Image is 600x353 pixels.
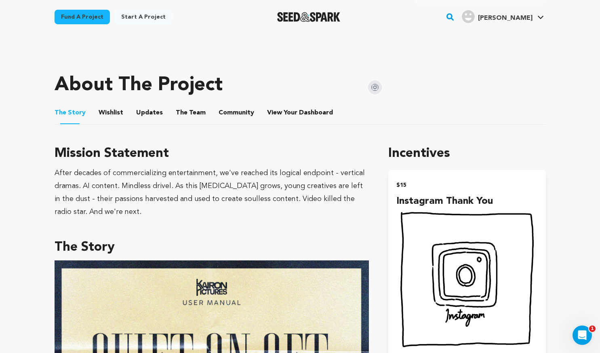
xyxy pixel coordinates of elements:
[136,108,163,118] span: Updates
[219,108,254,118] span: Community
[55,76,223,95] h1: About The Project
[460,8,545,25] span: Chin Ho F.'s Profile
[55,108,86,118] span: Story
[388,144,545,163] h1: Incentives
[267,108,335,118] span: Your
[55,238,369,257] h3: The Story
[396,209,537,350] img: incentive
[99,108,123,118] span: Wishlist
[55,167,369,218] div: After decades of commercializing entertainment, we've reached its logical endpoint - vertical dra...
[55,144,369,163] h3: Mission Statement
[277,12,341,22] img: Seed&Spark Logo Dark Mode
[478,15,533,21] span: [PERSON_NAME]
[460,8,545,23] a: Chin Ho F.'s Profile
[115,10,172,24] a: Start a project
[368,80,382,94] img: Seed&Spark Instagram Icon
[55,108,66,118] span: The
[462,10,533,23] div: Chin Ho F.'s Profile
[396,194,537,209] h4: Instagram Thank You
[55,10,110,24] a: Fund a project
[176,108,206,118] span: Team
[299,108,333,118] span: Dashboard
[573,326,592,345] iframe: Intercom live chat
[176,108,187,118] span: The
[277,12,341,22] a: Seed&Spark Homepage
[589,326,596,332] span: 1
[396,180,537,191] h2: $15
[462,10,475,23] img: user.png
[267,108,335,118] a: ViewYourDashboard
